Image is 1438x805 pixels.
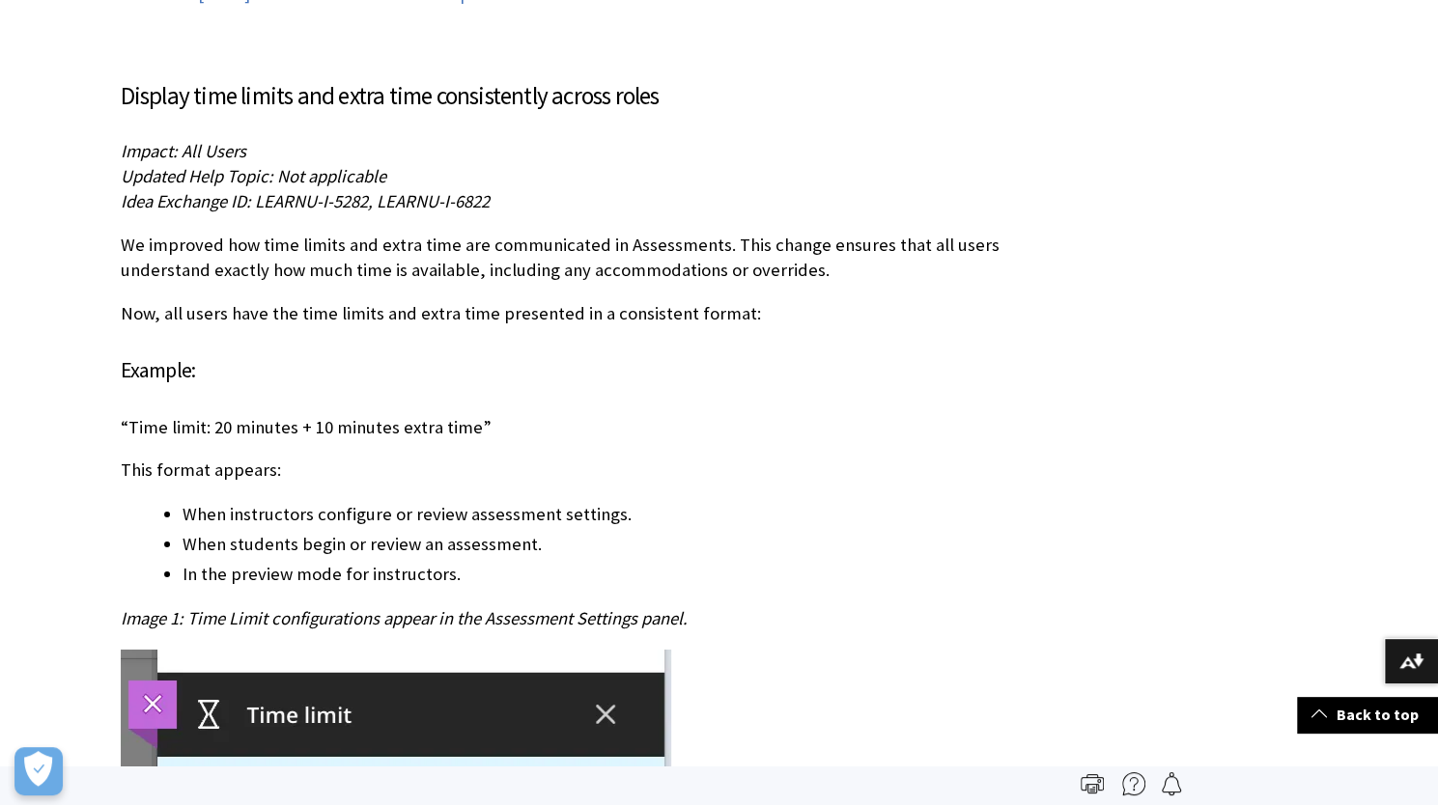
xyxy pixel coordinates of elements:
[121,233,1032,283] p: We improved how time limits and extra time are communicated in Assessments. This change ensures t...
[121,301,1032,326] p: Now, all users have the time limits and extra time presented in a consistent format:
[1081,772,1104,795] img: Print
[183,531,1032,558] li: When students begin or review an assessment.
[183,501,1032,528] li: When instructors configure or review assessment settings.
[121,78,1032,115] h3: Display time limits and extra time consistently across roles
[121,190,490,212] span: Idea Exchange ID: LEARNU-I-5282, LEARNU-I-6822
[121,415,1032,440] p: “Time limit: 20 minutes + 10 minutes extra time”
[121,140,246,162] span: Impact: All Users
[1160,772,1183,795] img: Follow this page
[121,165,386,187] span: Updated Help Topic: Not applicable
[1297,697,1438,733] a: Back to top
[121,354,1032,386] h4: Example:
[121,607,688,629] span: Image 1: Time Limit configurations appear in the Assessment Settings panel.
[183,561,1032,588] li: In the preview mode for instructors.
[1122,772,1145,795] img: More help
[121,458,1032,483] p: This format appears:
[14,747,63,795] button: Open Preferences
